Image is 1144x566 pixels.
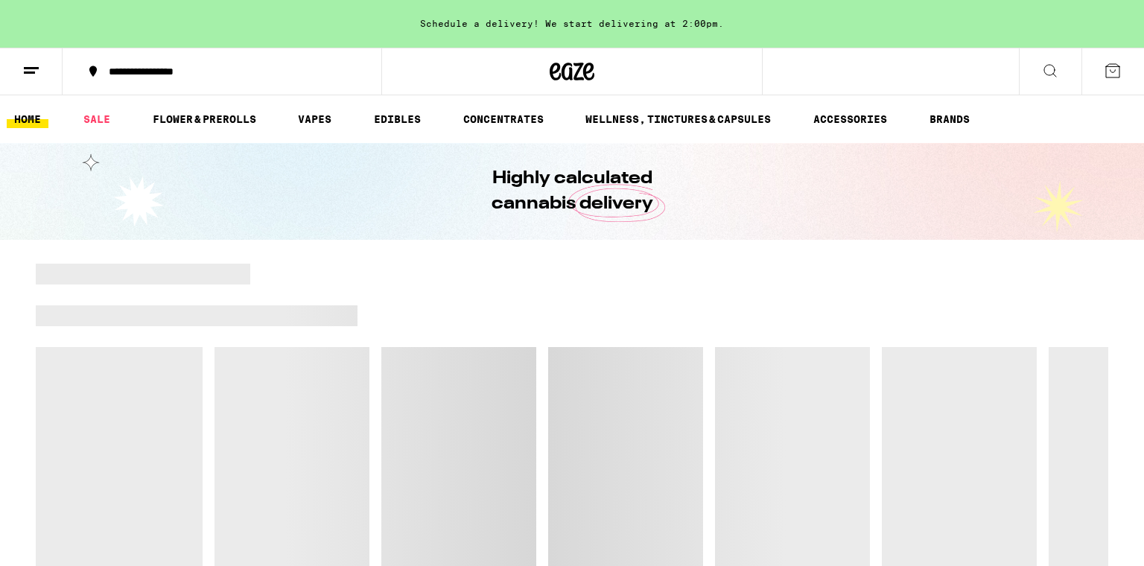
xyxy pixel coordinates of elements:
[7,110,48,128] a: HOME
[366,110,428,128] a: EDIBLES
[449,166,695,217] h1: Highly calculated cannabis delivery
[76,110,118,128] a: SALE
[290,110,339,128] a: VAPES
[922,110,977,128] a: BRANDS
[578,110,778,128] a: WELLNESS, TINCTURES & CAPSULES
[145,110,264,128] a: FLOWER & PREROLLS
[456,110,551,128] a: CONCENTRATES
[806,110,894,128] a: ACCESSORIES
